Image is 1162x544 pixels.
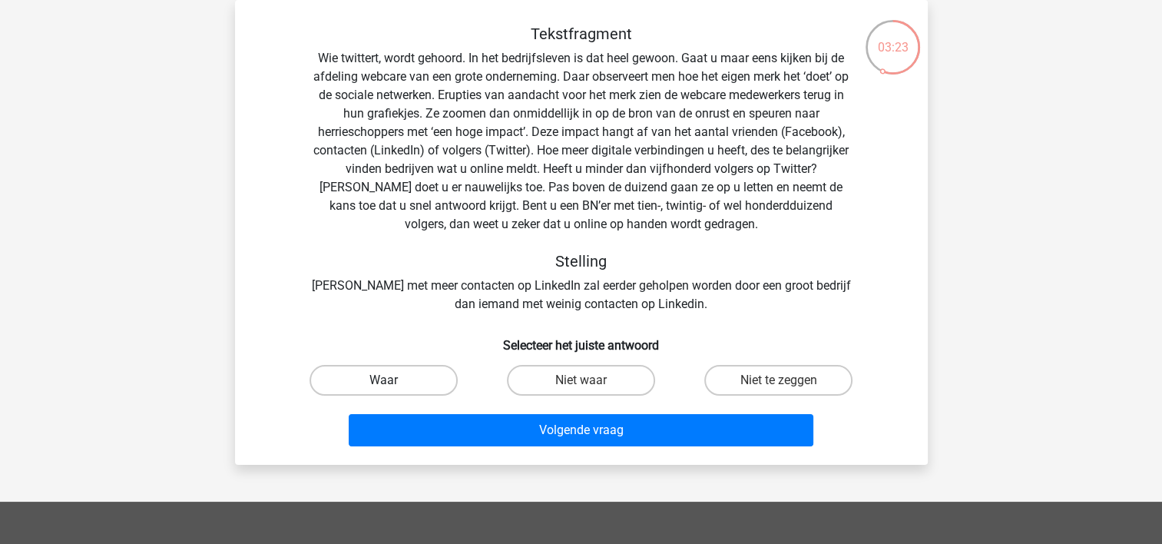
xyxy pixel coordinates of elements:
label: Niet te zeggen [704,365,852,396]
h5: Tekstfragment [309,25,854,43]
button: Volgende vraag [349,414,813,446]
div: 03:23 [864,18,922,57]
div: Wie twittert, wordt gehoord. In het bedrijfsleven is dat heel gewoon. Gaat u maar eens kijken bij... [260,25,903,313]
h5: Stelling [309,252,854,270]
h6: Selecteer het juiste antwoord [260,326,903,353]
label: Waar [310,365,458,396]
label: Niet waar [507,365,655,396]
